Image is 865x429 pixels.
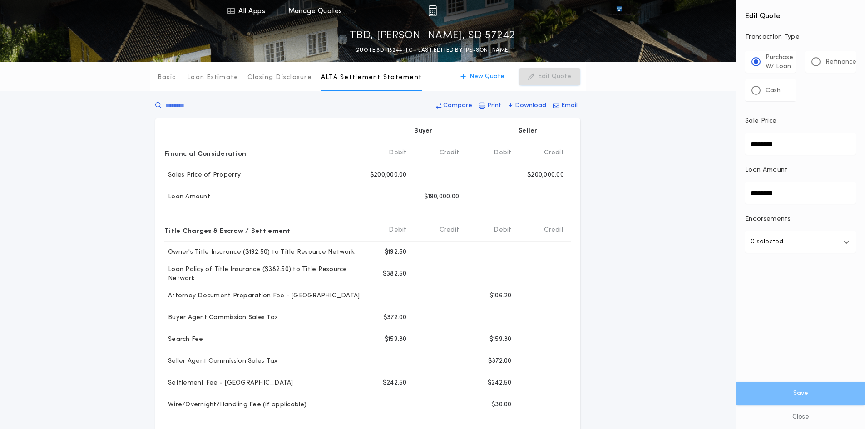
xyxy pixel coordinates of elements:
p: Loan Estimate [187,73,238,82]
b: Debit [494,226,511,235]
p: Search Fee [164,335,203,344]
p: Endorsements [745,215,856,224]
p: Owner's Title Insurance ($192.50) to Title Resource Network [164,248,355,257]
button: Print [476,98,504,114]
p: $192.50 [385,248,407,257]
p: $30.00 [491,400,512,409]
p: Seller [519,127,538,136]
p: Loan Amount [745,166,788,175]
p: $106.20 [489,291,512,301]
p: TBD, [PERSON_NAME], SD 57242 [350,29,515,43]
p: Sale Price [745,117,776,126]
p: Buyer Agent Commission Sales Tax [164,313,278,322]
img: vs-icon [600,6,638,15]
b: Credit [544,148,564,158]
button: Edit Quote [519,68,580,85]
p: Compare [443,101,472,110]
p: Buyer [415,127,433,136]
button: Save [736,382,865,405]
p: QUOTE SD-13244-TC - LAST EDITED BY [PERSON_NAME] [355,46,510,55]
b: Credit [440,226,460,235]
p: $190,000.00 [424,192,459,202]
p: 0 selected [751,237,783,247]
input: Sale Price [745,133,856,155]
p: $159.30 [385,335,407,344]
p: $382.50 [383,270,407,279]
p: $242.50 [488,379,512,388]
p: Edit Quote [538,72,571,81]
button: Close [736,405,865,429]
button: 0 selected [745,231,856,253]
p: Loan Policy of Title Insurance ($382.50) to Title Resource Network [164,265,361,283]
p: ALTA Settlement Statement [321,73,422,82]
p: $200,000.00 [527,171,564,180]
p: $242.50 [383,379,407,388]
p: Refinance [825,58,856,67]
b: Debit [389,148,406,158]
button: New Quote [451,68,514,85]
p: Financial Consideration [164,146,246,160]
p: $159.30 [489,335,512,344]
p: Email [561,101,578,110]
b: Credit [440,148,460,158]
p: Cash [766,86,781,95]
img: img [428,5,437,16]
h4: Edit Quote [745,5,856,22]
p: Closing Disclosure [247,73,312,82]
button: Compare [433,98,475,114]
p: $372.00 [488,357,512,366]
button: Download [505,98,549,114]
p: Basic [158,73,176,82]
p: Download [515,101,546,110]
input: Loan Amount [745,182,856,204]
b: Credit [544,226,564,235]
b: Debit [389,226,406,235]
p: Attorney Document Preparation Fee - [GEOGRAPHIC_DATA] [164,291,360,301]
p: $200,000.00 [370,171,407,180]
p: Title Charges & Escrow / Settlement [164,223,291,237]
b: Debit [494,148,511,158]
p: Wire/Overnight/Handling Fee (if applicable) [164,400,306,409]
p: Sales Price of Property [164,171,241,180]
button: Email [550,98,580,114]
p: Seller Agent Commission Sales Tax [164,357,277,366]
p: New Quote [470,72,504,81]
p: Loan Amount [164,192,210,202]
p: Transaction Type [745,33,856,42]
p: $372.00 [383,313,407,322]
p: Print [487,101,501,110]
p: Settlement Fee - [GEOGRAPHIC_DATA] [164,379,293,388]
p: Purchase W/ Loan [766,53,793,71]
